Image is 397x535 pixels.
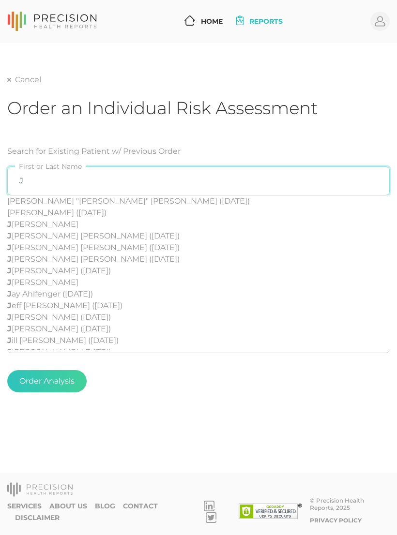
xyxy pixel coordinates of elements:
[7,288,390,300] div: ay Ahlfenger ([DATE])
[181,13,227,30] a: Home
[7,312,12,322] b: J
[310,517,362,524] a: Privacy Policy
[7,347,12,357] b: J
[7,75,41,85] a: Cancel
[7,146,181,157] label: Search for Existing Patient w/ Previous Order
[7,312,390,323] div: [PERSON_NAME] ([DATE])
[7,323,390,335] div: [PERSON_NAME] ([DATE])
[7,346,390,358] div: [PERSON_NAME] ([DATE])
[7,370,87,392] button: Order Analysis
[95,502,115,510] a: Blog
[7,289,12,298] b: J
[7,336,12,345] b: J
[7,265,390,277] div: [PERSON_NAME] ([DATE])
[7,230,390,242] div: [PERSON_NAME] [PERSON_NAME] ([DATE])
[7,300,390,312] div: eff [PERSON_NAME] ([DATE])
[7,502,42,510] a: Services
[7,277,390,288] div: [PERSON_NAME]
[7,231,12,240] b: J
[310,497,390,511] div: © Precision Health Reports, 2025
[7,166,390,195] input: First or Last Name
[7,278,12,287] b: J
[7,219,390,230] div: [PERSON_NAME]
[239,504,302,519] img: SSL site seal - click to verify
[7,301,12,310] b: J
[7,242,390,253] div: [PERSON_NAME] [PERSON_NAME] ([DATE])
[232,13,287,30] a: Reports
[7,266,12,275] b: J
[15,514,60,522] a: Disclaimer
[123,502,158,510] a: Contact
[7,220,12,229] b: J
[49,502,87,510] a: About Us
[7,195,390,207] div: [PERSON_NAME] "[PERSON_NAME]" [PERSON_NAME] ([DATE])
[7,243,12,252] b: J
[7,97,390,119] h1: Order an Individual Risk Assessment
[7,254,12,264] b: J
[7,253,390,265] div: [PERSON_NAME] [PERSON_NAME] ([DATE])
[7,207,390,219] div: [PERSON_NAME] ([DATE])
[7,335,390,346] div: ill [PERSON_NAME] ([DATE])
[7,324,12,333] b: J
